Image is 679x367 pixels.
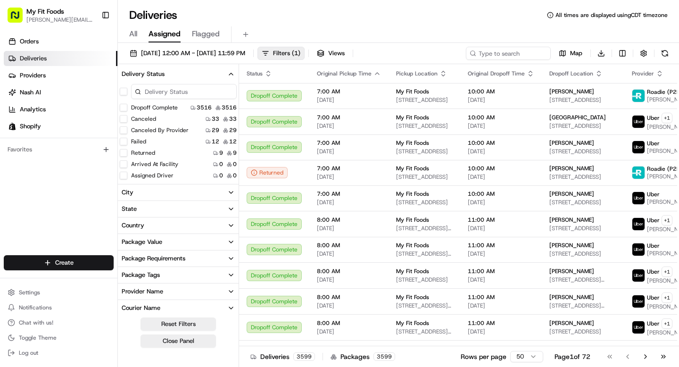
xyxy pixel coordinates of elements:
span: All [129,28,137,40]
span: 7:00 AM [317,190,381,198]
span: [STREET_ADDRESS] [549,148,617,155]
span: [STREET_ADDRESS][PERSON_NAME] [396,225,453,232]
div: We're available if you need us! [32,100,119,107]
button: Courier Name [118,300,239,316]
img: uber-new-logo.jpeg [632,243,645,256]
span: 9 [219,149,223,157]
span: 10:00 AM [468,190,534,198]
button: +1 [662,318,672,329]
a: 💻API Documentation [76,133,155,150]
span: [STREET_ADDRESS][PERSON_NAME] [396,328,453,335]
span: Analytics [20,105,46,114]
button: +1 [662,215,672,225]
h1: Deliveries [129,8,177,23]
span: Toggle Theme [19,334,57,342]
span: [DATE] [317,122,381,130]
span: [STREET_ADDRESS] [549,122,617,130]
div: Package Tags [122,271,160,279]
span: [DATE] [317,225,381,232]
img: uber-new-logo.jpeg [632,116,645,128]
button: City [118,184,239,200]
span: ( 1 ) [292,49,300,58]
button: Filters(1) [257,47,305,60]
div: Provider Name [122,287,163,296]
label: Dropoff Complete [131,104,178,111]
button: Package Requirements [118,250,239,267]
span: 12 [229,138,237,145]
span: Deliveries [20,54,47,63]
div: Package Requirements [122,254,185,263]
span: Settings [19,289,40,296]
span: Views [328,49,345,58]
span: [DATE] [317,302,381,309]
span: Pylon [94,160,114,167]
button: Settings [4,286,114,299]
span: 8:00 AM [317,319,381,327]
span: Provider [632,70,654,77]
span: [STREET_ADDRESS] [396,276,453,284]
span: [DATE] [468,173,534,181]
span: Chat with us! [19,319,53,326]
span: 3516 [222,104,237,111]
button: Refresh [658,47,671,60]
span: [DATE] [317,276,381,284]
span: [STREET_ADDRESS] [549,328,617,335]
span: [STREET_ADDRESS] [549,250,617,258]
span: Uber [647,140,660,147]
span: Nash AI [20,88,41,97]
span: [STREET_ADDRESS][PERSON_NAME] [549,302,617,309]
span: My Fit Foods [396,165,429,172]
span: Status [247,70,263,77]
span: [STREET_ADDRESS] [549,173,617,181]
span: My Fit Foods [396,319,429,327]
span: [STREET_ADDRESS] [549,225,617,232]
span: [DATE] [468,122,534,130]
span: Shopify [20,122,41,131]
span: 10:00 AM [468,139,534,147]
a: Deliveries [4,51,117,66]
span: My Fit Foods [396,242,429,249]
a: Analytics [4,102,117,117]
div: 💻 [80,138,87,145]
span: My Fit Foods [396,345,429,352]
span: [PERSON_NAME] [549,88,594,95]
span: Flagged [192,28,220,40]
span: [PERSON_NAME] [549,139,594,147]
span: [DATE] [468,328,534,335]
a: Powered byPylon [66,159,114,167]
span: [STREET_ADDRESS][PERSON_NAME] [396,250,453,258]
button: +1 [662,292,672,303]
span: My Fit Foods [396,190,429,198]
span: Filters [273,49,300,58]
button: [DATE] 12:00 AM - [DATE] 11:59 PM [125,47,249,60]
span: All times are displayed using CDT timezone [555,11,668,19]
span: [STREET_ADDRESS] [396,96,453,104]
span: 11:00 AM [468,345,534,352]
span: [PERSON_NAME] [549,319,594,327]
div: City [122,188,133,197]
span: [PERSON_NAME] [549,267,594,275]
div: Returned [247,167,288,178]
button: Notifications [4,301,114,314]
input: Clear [25,61,156,71]
button: Close Panel [141,334,216,348]
label: Returned [131,149,155,157]
div: Courier Name [122,304,160,312]
div: Page 1 of 72 [555,352,590,361]
label: Canceled By Provider [131,126,189,134]
button: Country [118,217,239,234]
span: 7:00 AM [317,139,381,147]
span: [STREET_ADDRESS] [396,122,453,130]
span: Create [55,259,74,267]
span: [DATE] [468,199,534,206]
span: Original Dropoff Time [468,70,525,77]
button: Package Tags [118,267,239,283]
span: 10:00 AM [468,88,534,95]
span: [DATE] [468,148,534,155]
a: 📗Knowledge Base [6,133,76,150]
div: Country [122,221,144,230]
span: 8:00 AM [317,216,381,224]
span: Uber [647,114,660,122]
div: Favorites [4,142,114,157]
button: +1 [662,113,672,123]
